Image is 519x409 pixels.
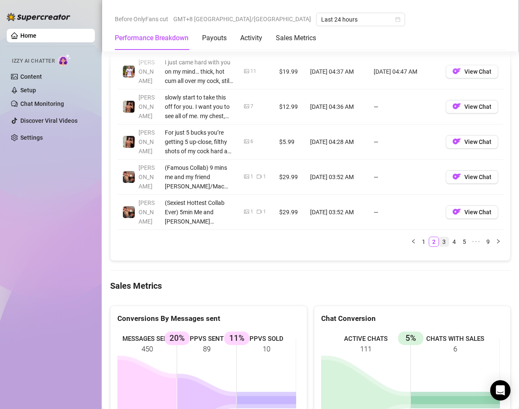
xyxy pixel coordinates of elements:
div: 1 [250,208,253,216]
div: Payouts [202,33,227,43]
span: [PERSON_NAME] [139,199,155,225]
div: 1 [263,173,266,181]
a: 2 [429,237,439,246]
td: [DATE] 03:52 AM [305,195,369,230]
td: $19.99 [274,54,305,89]
li: Next Page [493,237,503,247]
h4: Sales Metrics [110,280,511,292]
span: View Chat [464,138,491,145]
td: $29.99 [274,195,305,230]
div: Activity [240,33,262,43]
div: I just came hard with you on my mind… thick, hot cum all over my cock, still glistening. Be hones... [165,58,234,86]
img: OF [452,102,461,111]
div: For just 5 bucks you’re getting 5 up-close, filthy shots of my cock hard as fuck, veins bulging, ... [165,128,234,156]
div: Sales Metrics [276,33,316,43]
span: [PERSON_NAME] [139,164,155,190]
span: View Chat [464,209,491,216]
div: slowly start to take this off for you. I want you to see all of me. my chest, my [MEDICAL_DATA], ... [165,93,234,121]
img: Hector [123,66,135,77]
img: Osvaldo [123,171,135,183]
span: picture [244,139,249,144]
span: picture [244,209,249,214]
a: OFView Chat [446,210,498,217]
a: OFView Chat [446,105,498,112]
a: OFView Chat [446,175,498,182]
div: (Sexiest Hottest Collab Ever) 5min Me and [PERSON_NAME] @hectormarchena in my bedroom show you AS... [165,198,234,226]
a: Discover Viral Videos [20,117,78,124]
a: 4 [450,237,459,246]
img: OF [452,67,461,75]
img: logo-BBDzfeDw.svg [7,13,70,21]
button: OFView Chat [446,65,498,78]
td: [DATE] 03:52 AM [305,160,369,195]
td: [DATE] 04:47 AM [369,54,441,89]
li: 4 [449,237,459,247]
span: [PERSON_NAME] [139,129,155,155]
img: OF [452,137,461,146]
li: 5 [459,237,469,247]
td: [DATE] 04:37 AM [305,54,369,89]
a: Settings [20,134,43,141]
button: right [493,237,503,247]
span: View Chat [464,68,491,75]
td: [DATE] 04:28 AM [305,124,369,160]
div: (Famous Collab) 9 mins me and my friend [PERSON_NAME]/Mac collab as you can tell I wasn't shy I u... [165,163,234,191]
div: 7 [250,102,253,111]
a: 5 [460,237,469,246]
span: GMT+8 [GEOGRAPHIC_DATA]/[GEOGRAPHIC_DATA] [173,13,311,25]
td: — [369,160,441,195]
span: left [411,239,416,244]
img: OF [452,172,461,181]
img: AI Chatter [58,54,71,66]
td: $5.99 [274,124,305,160]
td: $12.99 [274,89,305,124]
td: $29.99 [274,160,305,195]
span: video-camera [257,209,262,214]
div: Conversions By Messages sent [117,313,300,324]
span: Izzy AI Chatter [12,57,55,65]
span: picture [244,104,249,109]
a: Content [20,73,42,80]
li: 9 [483,237,493,247]
button: OFView Chat [446,135,498,149]
img: OF [452,207,461,216]
span: Last 24 hours [321,13,400,26]
li: 1 [419,237,429,247]
span: right [496,239,501,244]
div: 6 [250,138,253,146]
button: left [408,237,419,247]
li: 2 [429,237,439,247]
img: Zach [123,136,135,148]
li: Previous Page [408,237,419,247]
td: — [369,195,441,230]
li: Next 5 Pages [469,237,483,247]
span: calendar [395,17,400,22]
a: OFView Chat [446,140,498,147]
a: 3 [439,237,449,246]
div: Chat Conversion [321,313,504,324]
a: OFView Chat [446,70,498,77]
div: 11 [250,67,256,75]
span: View Chat [464,103,491,110]
span: View Chat [464,174,491,180]
span: [PERSON_NAME] [139,59,155,84]
span: Before OnlyFans cut [115,13,168,25]
td: [DATE] 04:36 AM [305,89,369,124]
a: Home [20,32,36,39]
div: Performance Breakdown [115,33,189,43]
a: Chat Monitoring [20,100,64,107]
span: ••• [469,237,483,247]
div: 1 [250,173,253,181]
a: 1 [419,237,428,246]
span: [PERSON_NAME] [139,94,155,119]
span: video-camera [257,174,262,179]
img: Zach [123,101,135,113]
a: 9 [483,237,493,246]
span: picture [244,69,249,74]
button: OFView Chat [446,205,498,219]
a: Setup [20,87,36,94]
div: 1 [263,208,266,216]
span: picture [244,174,249,179]
button: OFView Chat [446,100,498,113]
td: — [369,89,441,124]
